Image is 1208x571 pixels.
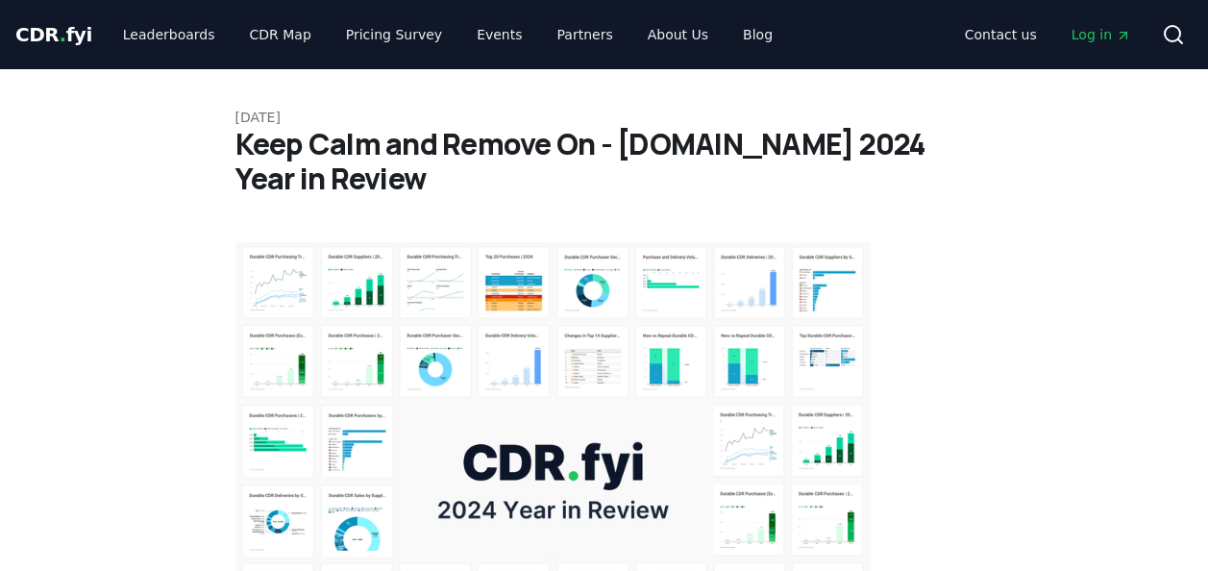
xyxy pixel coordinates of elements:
[234,17,327,52] a: CDR Map
[632,17,724,52] a: About Us
[108,17,788,52] nav: Main
[727,17,788,52] a: Blog
[1056,17,1146,52] a: Log in
[15,23,92,46] span: CDR fyi
[542,17,629,52] a: Partners
[461,17,537,52] a: Events
[949,17,1052,52] a: Contact us
[15,21,92,48] a: CDR.fyi
[235,127,974,196] h1: Keep Calm and Remove On - [DOMAIN_NAME] 2024 Year in Review
[331,17,457,52] a: Pricing Survey
[1072,25,1131,44] span: Log in
[60,23,66,46] span: .
[108,17,231,52] a: Leaderboards
[949,17,1146,52] nav: Main
[235,108,974,127] p: [DATE]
